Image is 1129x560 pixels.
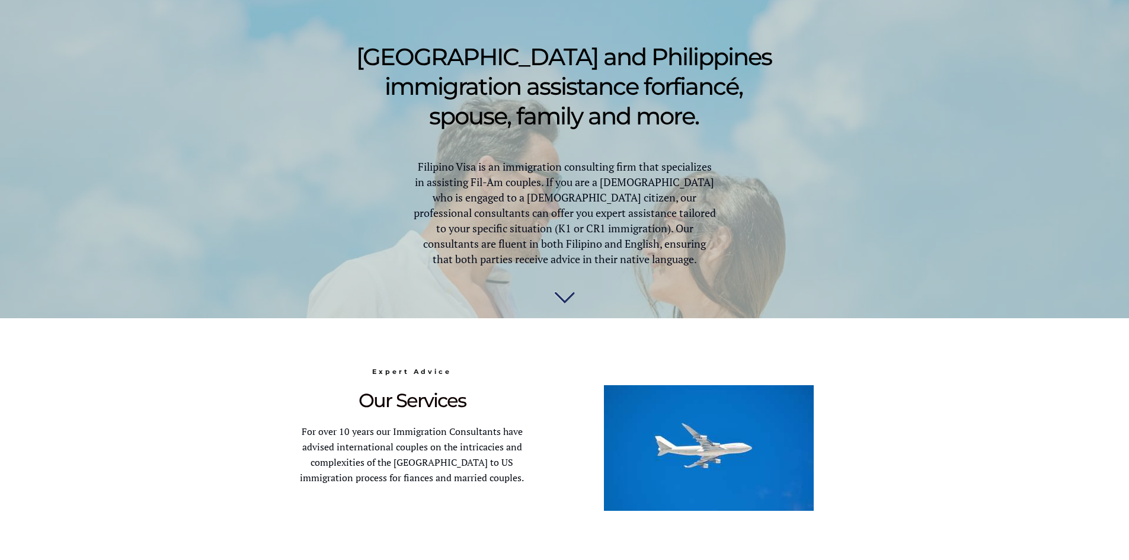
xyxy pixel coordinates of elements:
[673,72,738,101] span: fiancé
[356,42,772,130] span: [GEOGRAPHIC_DATA] and Philippines immigration assistance for , spouse, family and more.
[414,159,716,266] span: Filipino Visa is an immigration consulting firm that specializes in assisting Fil-Am couples. If ...
[372,367,452,376] span: Expert Advice
[300,425,524,484] span: For over 10 years our Immigration Consultants have advised international couples on the intricaci...
[359,389,466,412] span: Our Services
